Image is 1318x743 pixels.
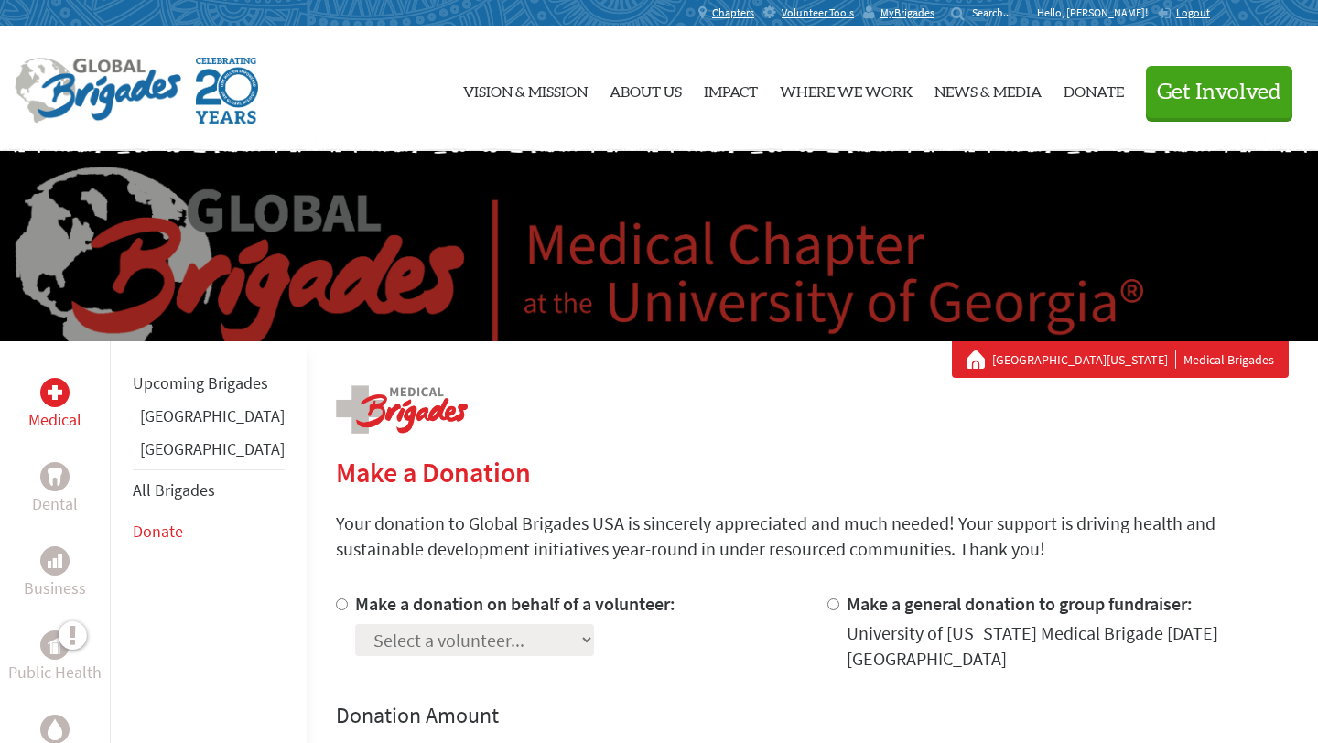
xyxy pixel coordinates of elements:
h4: Donation Amount [336,701,1289,730]
span: Volunteer Tools [782,5,854,20]
a: Where We Work [780,41,913,136]
span: Get Involved [1157,81,1281,103]
h2: Make a Donation [336,456,1289,489]
p: Dental [32,491,78,517]
a: News & Media [934,41,1042,136]
div: Public Health [40,630,70,660]
a: [GEOGRAPHIC_DATA] [140,405,285,426]
p: Medical [28,407,81,433]
label: Make a donation on behalf of a volunteer: [355,592,675,615]
button: Get Involved [1146,66,1292,118]
div: University of [US_STATE] Medical Brigade [DATE] [GEOGRAPHIC_DATA] [847,620,1290,672]
img: Public Health [48,636,62,654]
li: Donate [133,511,285,552]
input: Search... [972,5,1024,19]
img: Medical [48,385,62,400]
img: logo-medical.png [336,385,468,434]
p: Business [24,576,86,601]
label: Make a general donation to group fundraiser: [847,592,1193,615]
a: [GEOGRAPHIC_DATA][US_STATE] [992,350,1176,369]
p: Your donation to Global Brigades USA is sincerely appreciated and much needed! Your support is dr... [336,511,1289,562]
p: Public Health [8,660,102,685]
a: Logout [1157,5,1210,20]
a: Donate [1064,41,1124,136]
p: Hello, [PERSON_NAME]! [1037,5,1157,20]
a: Impact [704,41,758,136]
span: Chapters [712,5,754,20]
a: MedicalMedical [28,378,81,433]
img: Water [48,718,62,739]
a: BusinessBusiness [24,546,86,601]
div: Dental [40,462,70,491]
a: Vision & Mission [463,41,588,136]
img: Dental [48,468,62,485]
a: Donate [133,521,183,542]
a: Public HealthPublic Health [8,630,102,685]
a: DentalDental [32,462,78,517]
img: Global Brigades Logo [15,58,181,124]
li: Upcoming Brigades [133,363,285,404]
a: All Brigades [133,479,215,501]
a: [GEOGRAPHIC_DATA] [140,438,285,459]
li: Guatemala [133,436,285,469]
a: About Us [610,41,682,136]
img: Business [48,554,62,568]
img: Global Brigades Celebrating 20 Years [196,58,258,124]
div: Business [40,546,70,576]
a: Upcoming Brigades [133,372,268,393]
div: Medical [40,378,70,407]
div: Medical Brigades [967,350,1274,369]
li: All Brigades [133,469,285,511]
span: MyBrigades [880,5,934,20]
span: Logout [1176,5,1210,19]
li: Ghana [133,404,285,436]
